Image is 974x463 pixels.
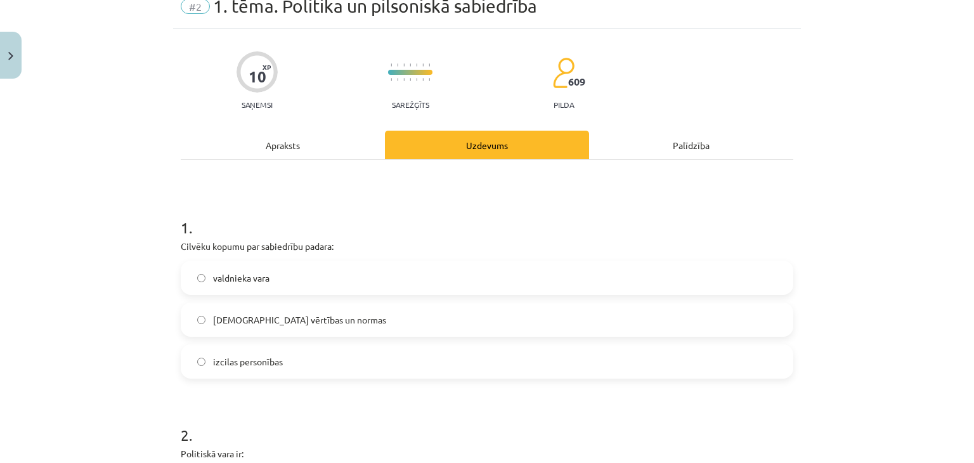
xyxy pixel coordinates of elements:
[589,131,793,159] div: Palīdzība
[403,78,405,81] img: icon-short-line-57e1e144782c952c97e751825c79c345078a6d821885a25fce030b3d8c18986b.svg
[554,100,574,109] p: pilda
[197,358,205,366] input: izcilas personības
[391,78,392,81] img: icon-short-line-57e1e144782c952c97e751825c79c345078a6d821885a25fce030b3d8c18986b.svg
[552,57,575,89] img: students-c634bb4e5e11cddfef0936a35e636f08e4e9abd3cc4e673bd6f9a4125e45ecb1.svg
[385,131,589,159] div: Uzdevums
[181,131,385,159] div: Apraksts
[429,63,430,67] img: icon-short-line-57e1e144782c952c97e751825c79c345078a6d821885a25fce030b3d8c18986b.svg
[213,271,269,285] span: valdnieka vara
[416,63,417,67] img: icon-short-line-57e1e144782c952c97e751825c79c345078a6d821885a25fce030b3d8c18986b.svg
[422,63,424,67] img: icon-short-line-57e1e144782c952c97e751825c79c345078a6d821885a25fce030b3d8c18986b.svg
[416,78,417,81] img: icon-short-line-57e1e144782c952c97e751825c79c345078a6d821885a25fce030b3d8c18986b.svg
[397,78,398,81] img: icon-short-line-57e1e144782c952c97e751825c79c345078a6d821885a25fce030b3d8c18986b.svg
[213,355,283,368] span: izcilas personības
[397,63,398,67] img: icon-short-line-57e1e144782c952c97e751825c79c345078a6d821885a25fce030b3d8c18986b.svg
[391,63,392,67] img: icon-short-line-57e1e144782c952c97e751825c79c345078a6d821885a25fce030b3d8c18986b.svg
[181,240,793,253] p: Cilvēku kopumu par sabiedrību padara:
[403,63,405,67] img: icon-short-line-57e1e144782c952c97e751825c79c345078a6d821885a25fce030b3d8c18986b.svg
[181,197,793,236] h1: 1 .
[181,447,793,460] p: Politiskā vara ir:
[263,63,271,70] span: XP
[410,78,411,81] img: icon-short-line-57e1e144782c952c97e751825c79c345078a6d821885a25fce030b3d8c18986b.svg
[422,78,424,81] img: icon-short-line-57e1e144782c952c97e751825c79c345078a6d821885a25fce030b3d8c18986b.svg
[213,313,386,327] span: [DEMOGRAPHIC_DATA] vērtības un normas
[8,52,13,60] img: icon-close-lesson-0947bae3869378f0d4975bcd49f059093ad1ed9edebbc8119c70593378902aed.svg
[237,100,278,109] p: Saņemsi
[429,78,430,81] img: icon-short-line-57e1e144782c952c97e751825c79c345078a6d821885a25fce030b3d8c18986b.svg
[197,316,205,324] input: [DEMOGRAPHIC_DATA] vērtības un normas
[410,63,411,67] img: icon-short-line-57e1e144782c952c97e751825c79c345078a6d821885a25fce030b3d8c18986b.svg
[392,100,429,109] p: Sarežģīts
[568,76,585,88] span: 609
[249,68,266,86] div: 10
[197,274,205,282] input: valdnieka vara
[181,404,793,443] h1: 2 .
